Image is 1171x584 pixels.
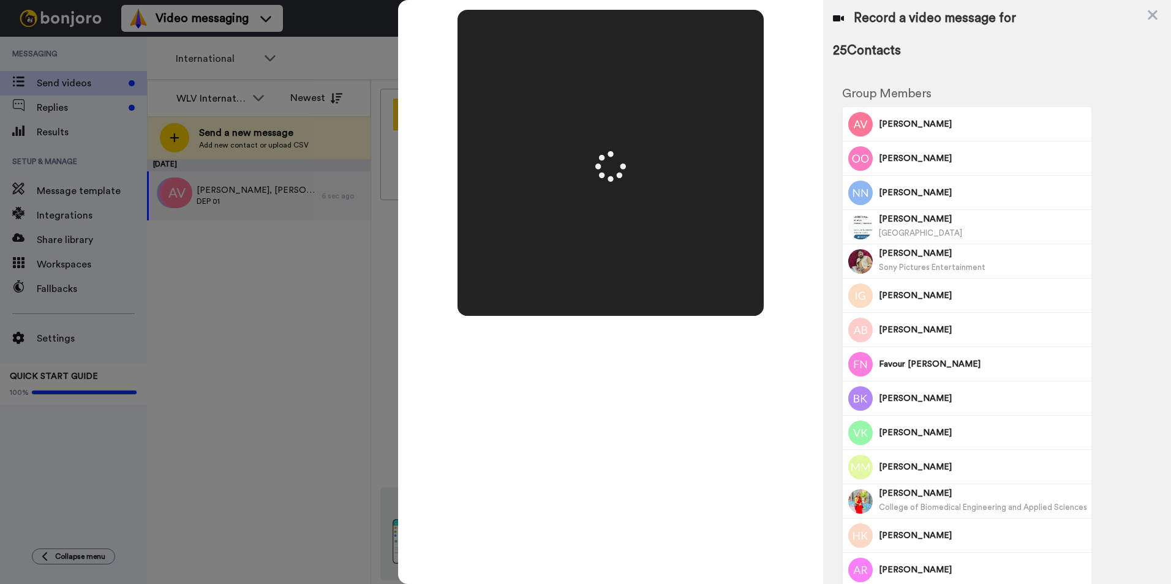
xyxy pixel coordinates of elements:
img: Image of Bhargav Kavadi [848,386,873,411]
span: College of Biomedical Engineering and Applied Sciences [879,503,1087,511]
img: Image of Osayuki Obazee [848,146,873,171]
img: Image of Vinay Kumar [848,421,873,445]
span: [PERSON_NAME] [879,187,1087,199]
img: Image of Hardik Kumar [848,523,873,548]
span: [PERSON_NAME] [879,530,1087,542]
img: Image of Iram Gill [848,283,873,308]
img: Image of Muhammad Mahir [848,455,873,479]
img: Image of Anees Rahman [848,249,873,274]
span: [PERSON_NAME] [879,461,1087,473]
h2: Group Members [842,87,1092,100]
span: [PERSON_NAME] [879,118,1087,130]
span: [PERSON_NAME] [879,487,1087,500]
img: Image of Swostika Adhikari [848,489,873,514]
span: [PERSON_NAME] [879,247,1087,260]
span: [PERSON_NAME] [879,427,1087,439]
span: [PERSON_NAME] [879,392,1087,405]
span: [PERSON_NAME] [879,324,1087,336]
span: [PERSON_NAME] [879,213,1087,225]
span: Favour [PERSON_NAME] [879,358,1087,370]
span: [PERSON_NAME] [879,152,1087,165]
img: Image of Nethra Nandhan [848,181,873,205]
img: Image of Ashitha Rajan [848,558,873,582]
img: Image of Arun Kumar [848,318,873,342]
span: [GEOGRAPHIC_DATA] [879,229,962,237]
span: [PERSON_NAME] [879,290,1087,302]
span: Sony Pictures Entertainment [879,263,985,271]
span: [PERSON_NAME] [879,564,1087,576]
img: Image of Abhishek Kunnapilly [848,215,873,239]
img: Image of Favour Nwokocha [848,352,873,376]
img: Image of Anju Vijayan [848,112,873,137]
